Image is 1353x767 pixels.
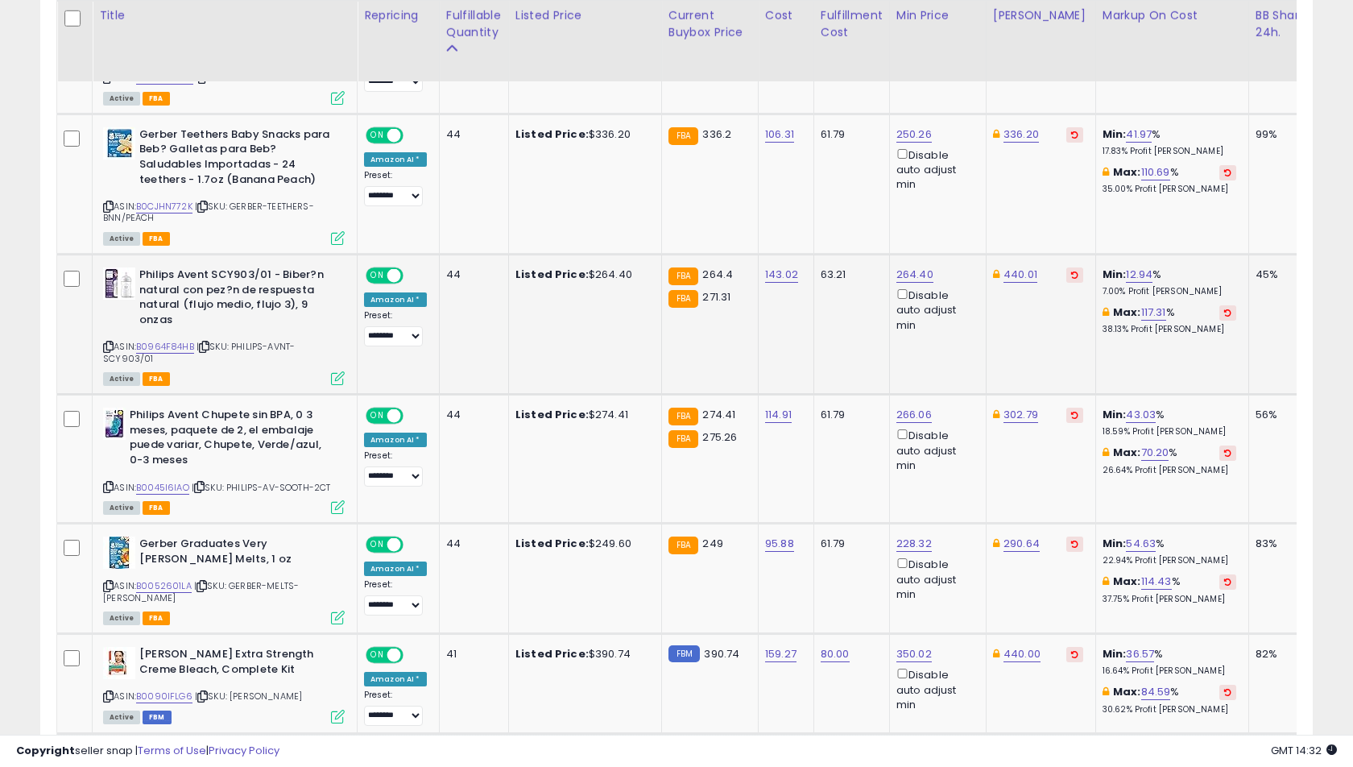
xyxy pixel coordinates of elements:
[896,7,979,24] div: Min Price
[1103,465,1236,476] p: 26.64% Profit [PERSON_NAME]
[1113,445,1141,460] b: Max:
[143,501,170,515] span: FBA
[1103,324,1236,335] p: 38.13% Profit [PERSON_NAME]
[364,292,427,307] div: Amazon AI *
[103,340,295,364] span: | SKU: PHILIPS-AVNT-SCY903/01
[1113,574,1141,589] b: Max:
[702,407,735,422] span: 274.41
[103,612,140,625] span: All listings currently available for purchase on Amazon
[668,645,700,662] small: FBM
[16,744,279,759] div: seller snap | |
[103,537,345,623] div: ASIN:
[1103,146,1236,157] p: 17.83% Profit [PERSON_NAME]
[1126,126,1152,143] a: 41.97
[1103,267,1236,297] div: %
[1103,426,1236,437] p: 18.59% Profit [PERSON_NAME]
[1103,685,1236,715] div: %
[896,426,974,473] div: Disable auto adjust min
[367,409,387,423] span: ON
[993,7,1089,24] div: [PERSON_NAME]
[668,290,698,308] small: FBA
[1103,126,1127,142] b: Min:
[1003,267,1037,283] a: 440.01
[103,537,135,569] img: 51IIUnyKE+L._SL40_.jpg
[1103,127,1236,157] div: %
[195,690,302,703] span: | SKU: [PERSON_NAME]
[821,267,877,282] div: 63.21
[515,408,649,422] div: $274.41
[103,267,135,300] img: 41EjBX5DwuL._SL40_.jpg
[1103,286,1236,297] p: 7.00% Profit [PERSON_NAME]
[209,743,279,758] a: Privacy Policy
[765,267,798,283] a: 143.02
[364,310,427,346] div: Preset:
[765,407,792,423] a: 114.91
[1271,743,1337,758] span: 2025-08-13 14:32 GMT
[1103,647,1236,677] div: %
[364,450,427,487] div: Preset:
[702,429,737,445] span: 275.26
[1103,267,1127,282] b: Min:
[103,232,140,246] span: All listings currently available for purchase on Amazon
[446,267,496,282] div: 44
[1103,574,1236,604] div: %
[103,372,140,386] span: All listings currently available for purchase on Amazon
[143,711,172,724] span: FBM
[896,536,932,552] a: 228.32
[1113,305,1141,320] b: Max:
[1103,536,1127,551] b: Min:
[1113,164,1141,180] b: Max:
[364,433,427,447] div: Amazon AI *
[136,690,192,703] a: B0090IFLG6
[401,409,427,423] span: OFF
[1141,305,1166,321] a: 117.31
[103,579,299,603] span: | SKU: GERBER-MELTS-[PERSON_NAME]
[515,647,649,661] div: $390.74
[1103,704,1236,715] p: 30.62% Profit [PERSON_NAME]
[765,646,796,662] a: 159.27
[1003,126,1039,143] a: 336.20
[130,408,325,471] b: Philips Avent Chupete sin BPA, 0 3 meses, paquete de 2, el embalaje puede variar, Chupete, Verde/...
[401,128,427,142] span: OFF
[401,538,427,552] span: OFF
[16,743,75,758] strong: Copyright
[668,537,698,554] small: FBA
[1103,408,1236,437] div: %
[896,286,974,333] div: Disable auto adjust min
[364,672,427,686] div: Amazon AI *
[1103,537,1236,566] div: %
[103,711,140,724] span: All listings currently available for purchase on Amazon
[515,267,589,282] b: Listed Price:
[1113,684,1141,699] b: Max:
[139,267,335,331] b: Philips Avent SCY903/01 - Biber?n natural con pez?n de respuesta natural (flujo medio, flujo 3), ...
[138,743,206,758] a: Terms of Use
[1103,305,1236,335] div: %
[821,646,850,662] a: 80.00
[136,200,192,214] a: B0CJHN772K
[1126,646,1154,662] a: 36.57
[1103,665,1236,677] p: 16.64% Profit [PERSON_NAME]
[1003,407,1038,423] a: 302.79
[401,269,427,283] span: OFF
[446,647,496,661] div: 41
[1256,7,1314,41] div: BB Share 24h.
[896,555,974,602] div: Disable auto adjust min
[1256,408,1309,422] div: 56%
[136,481,189,495] a: B0045I6IAO
[1256,127,1309,142] div: 99%
[143,232,170,246] span: FBA
[367,128,387,142] span: ON
[143,612,170,625] span: FBA
[821,537,877,551] div: 61.79
[143,92,170,106] span: FBA
[1103,594,1236,605] p: 37.75% Profit [PERSON_NAME]
[103,408,126,440] img: 41pxuz5AnQL._SL40_.jpg
[515,646,589,661] b: Listed Price:
[765,7,807,24] div: Cost
[136,340,194,354] a: B0964F84HB
[821,127,877,142] div: 61.79
[139,537,335,570] b: Gerber Graduates Very [PERSON_NAME] Melts, 1 oz
[1141,574,1172,590] a: 114.43
[896,267,933,283] a: 264.40
[515,407,589,422] b: Listed Price:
